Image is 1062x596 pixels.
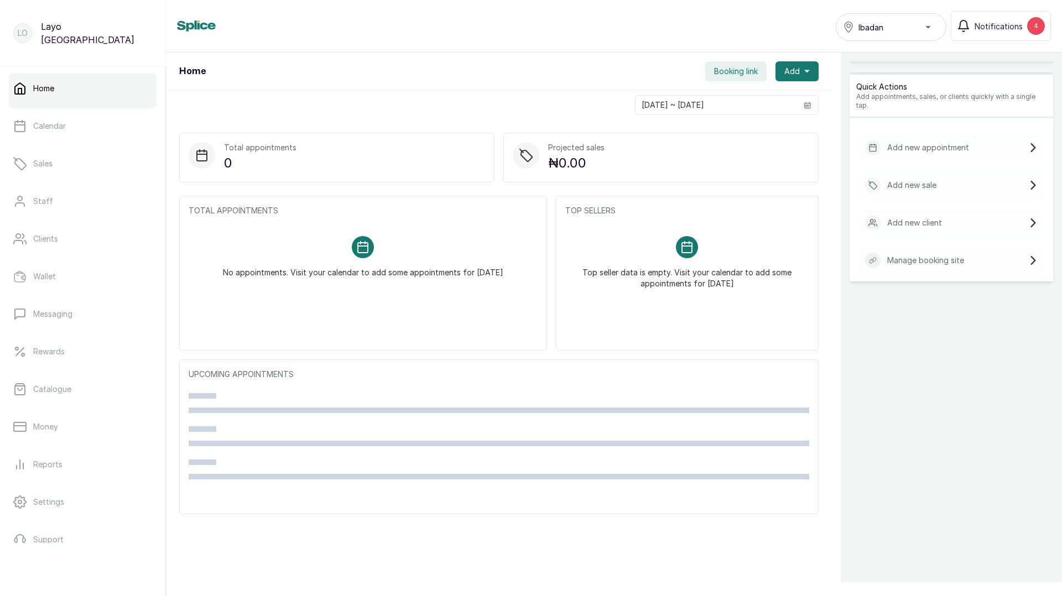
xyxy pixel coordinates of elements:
[33,421,58,432] p: Money
[33,83,54,94] p: Home
[887,217,942,228] p: Add new client
[9,186,157,217] a: Staff
[33,384,71,395] p: Catalogue
[33,121,66,132] p: Calendar
[548,153,605,173] p: ₦0.00
[224,142,296,153] p: Total appointments
[224,153,296,173] p: 0
[9,336,157,367] a: Rewards
[548,142,605,153] p: Projected sales
[33,459,63,470] p: Reports
[33,534,64,545] p: Support
[9,374,157,405] a: Catalogue
[9,524,157,555] a: Support
[189,369,809,380] p: UPCOMING APPOINTMENTS
[858,22,883,33] span: Ibadan
[9,487,157,517] a: Settings
[565,205,809,216] p: TOP SELLERS
[9,299,157,330] a: Messaging
[9,73,157,104] a: Home
[887,180,936,191] p: Add new sale
[33,233,58,244] p: Clients
[1027,17,1045,35] div: 4
[784,66,800,77] span: Add
[9,411,157,442] a: Money
[975,20,1023,32] span: Notifications
[33,196,53,207] p: Staff
[887,255,964,266] p: Manage booking site
[951,11,1051,41] button: Notifications4
[33,346,65,357] p: Rewards
[189,205,538,216] p: TOTAL APPOINTMENTS
[18,28,28,39] p: LO
[887,142,969,153] p: Add new appointment
[579,258,796,289] p: Top seller data is empty. Visit your calendar to add some appointments for [DATE]
[9,261,157,292] a: Wallet
[9,111,157,142] a: Calendar
[705,61,767,81] button: Booking link
[636,96,797,114] input: Select date
[856,81,1047,92] p: Quick Actions
[33,158,53,169] p: Sales
[223,258,503,278] p: No appointments. Visit your calendar to add some appointments for [DATE]
[33,271,56,282] p: Wallet
[33,309,72,320] p: Messaging
[179,65,206,78] h1: Home
[33,496,64,508] p: Settings
[804,101,811,109] svg: calendar
[9,148,157,179] a: Sales
[41,20,152,46] p: Layo [GEOGRAPHIC_DATA]
[9,223,157,254] a: Clients
[714,66,758,77] span: Booking link
[9,449,157,480] a: Reports
[856,92,1047,110] p: Add appointments, sales, or clients quickly with a single tap.
[836,13,946,41] button: Ibadan
[775,61,819,81] button: Add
